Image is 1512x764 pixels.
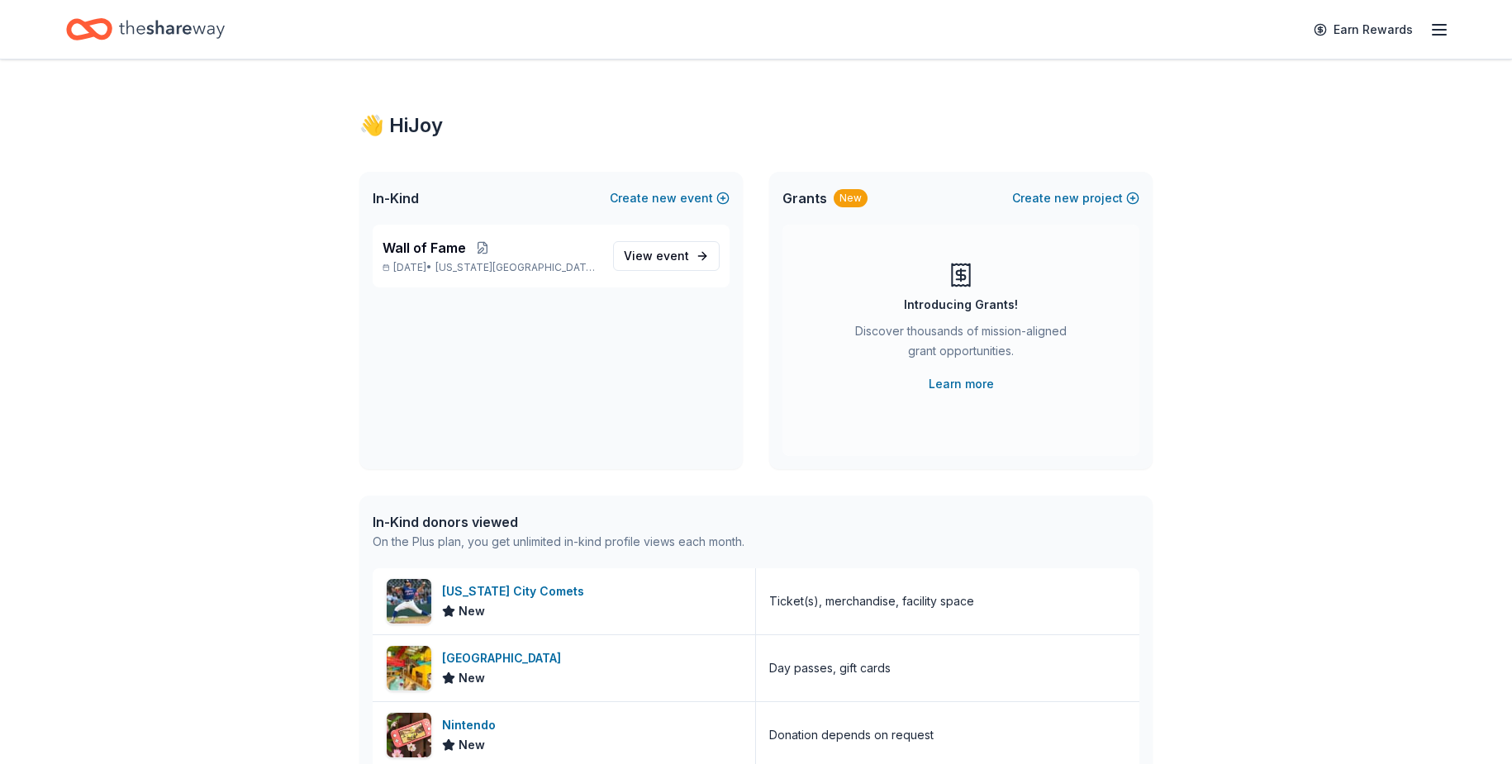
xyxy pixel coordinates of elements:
span: [US_STATE][GEOGRAPHIC_DATA], [GEOGRAPHIC_DATA] [435,261,600,274]
div: Nintendo [442,715,502,735]
span: Grants [782,188,827,208]
div: [US_STATE] City Comets [442,581,591,601]
div: Discover thousands of mission-aligned grant opportunities. [849,321,1073,368]
button: Createnewproject [1012,188,1139,208]
div: Introducing Grants! [904,295,1018,315]
img: Image for OKANA Resort [387,646,431,690]
a: View event [613,241,720,271]
span: new [652,188,677,208]
span: In-Kind [373,188,419,208]
a: Home [66,10,225,49]
div: Day passes, gift cards [769,658,891,678]
div: Ticket(s), merchandise, facility space [769,591,974,611]
span: View [624,246,689,266]
span: New [459,668,485,688]
a: Learn more [929,374,994,394]
img: Image for Oklahoma City Comets [387,579,431,624]
p: [DATE] • [383,261,600,274]
div: On the Plus plan, you get unlimited in-kind profile views each month. [373,532,744,552]
span: Wall of Fame [383,238,466,258]
span: new [1054,188,1079,208]
span: New [459,601,485,621]
div: [GEOGRAPHIC_DATA] [442,648,568,668]
div: In-Kind donors viewed [373,512,744,532]
div: Donation depends on request [769,725,934,745]
div: 👋 Hi Joy [359,112,1153,139]
a: Earn Rewards [1304,15,1423,45]
div: New [834,189,868,207]
img: Image for Nintendo [387,713,431,757]
span: event [656,249,689,263]
button: Createnewevent [610,188,730,208]
span: New [459,735,485,755]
